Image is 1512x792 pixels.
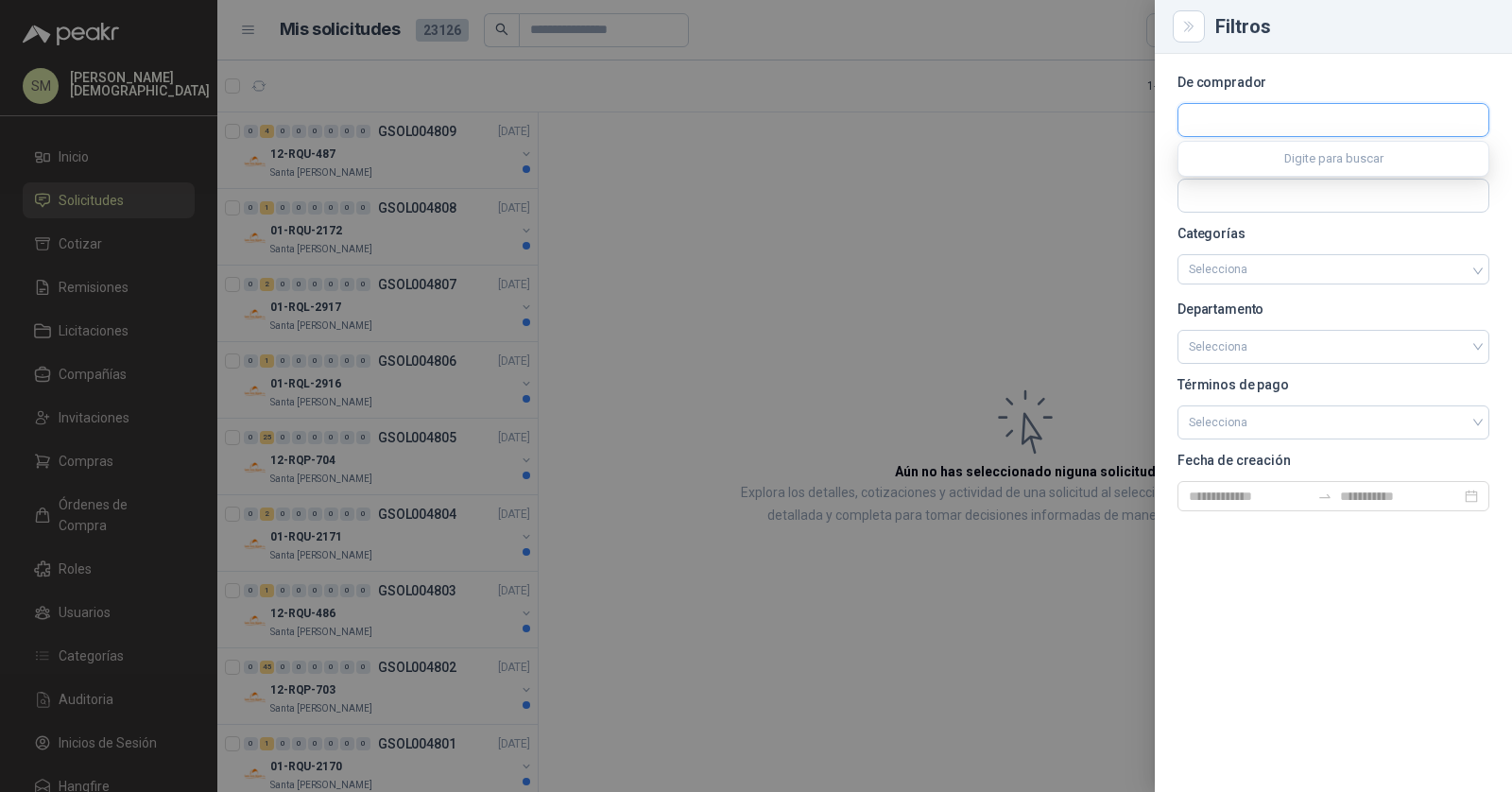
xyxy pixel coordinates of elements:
p: Fecha de creación [1177,455,1489,466]
span: to [1317,489,1332,504]
div: Digite para buscar [1178,142,1488,176]
p: Departamento [1177,303,1489,315]
div: Filtros [1215,17,1489,36]
span: swap-right [1317,489,1332,504]
p: Términos de pago [1177,379,1489,390]
button: Close [1177,15,1200,38]
p: Categorías [1177,228,1489,239]
p: De comprador [1177,77,1489,88]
